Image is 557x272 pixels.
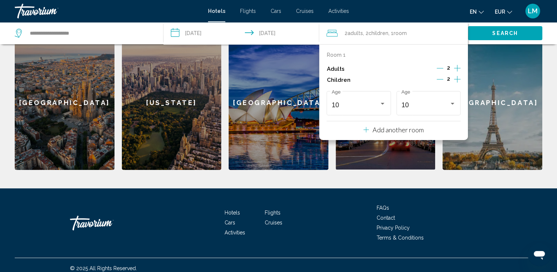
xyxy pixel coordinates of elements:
a: Activities [225,230,245,236]
a: [GEOGRAPHIC_DATA] [443,36,542,170]
a: Cars [271,8,281,14]
button: User Menu [523,3,542,19]
span: 2 [447,65,450,71]
span: Search [492,31,518,36]
a: Flights [240,8,256,14]
a: Travorium [70,212,144,234]
a: Activities [328,8,349,14]
button: Change language [470,6,484,17]
p: Room 1 [327,52,345,58]
button: Travelers: 2 adults, 2 children [319,22,468,44]
span: en [470,9,477,15]
span: Children [368,30,388,36]
a: [US_STATE] [122,36,222,170]
a: Cruises [265,220,282,226]
a: Cars [225,220,235,226]
span: Adults [347,30,363,36]
span: , 2 [363,28,388,38]
button: Decrement adults [437,64,443,73]
button: Increment children [454,74,461,86]
a: Flights [265,210,281,216]
span: Room [393,30,406,36]
span: 10 [401,101,409,109]
iframe: Bouton de lancement de la fenêtre de messagerie [528,243,551,266]
span: LM [528,7,537,15]
a: FAQs [377,205,389,211]
button: Decrement children [437,76,443,84]
button: Add another room [363,121,424,136]
span: , 1 [388,28,406,38]
a: [GEOGRAPHIC_DATA] [15,36,114,170]
a: Terms & Conditions [377,235,424,241]
a: Cruises [296,8,314,14]
a: Travorium [15,4,201,18]
a: Contact [377,215,395,221]
a: [GEOGRAPHIC_DATA] [229,36,328,170]
a: Hotels [208,8,225,14]
span: EUR [495,9,505,15]
span: © 2025 All Rights Reserved. [70,265,137,271]
p: Adults [327,66,344,72]
button: Search [468,26,542,40]
span: 10 [332,101,339,109]
p: Children [327,77,350,83]
button: Increment adults [454,63,461,74]
p: Add another room [373,126,424,134]
button: Change currency [495,6,512,17]
button: Check-in date: Feb 7, 2026 Check-out date: Feb 14, 2026 [163,22,320,44]
a: Privacy Policy [377,225,410,231]
span: 2 [344,28,363,38]
a: Hotels [225,210,240,216]
span: 2 [447,76,450,82]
